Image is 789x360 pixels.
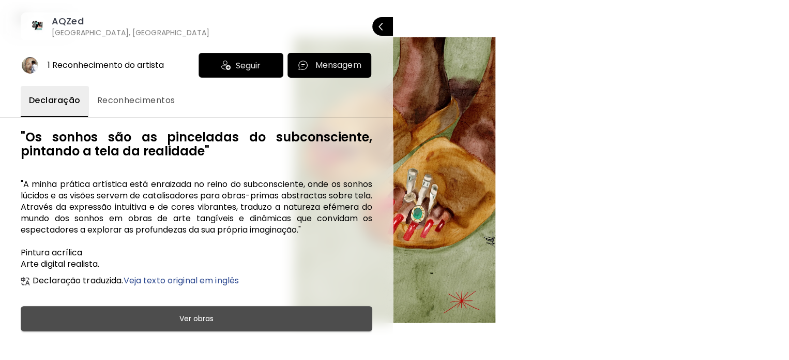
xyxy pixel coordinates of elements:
[315,59,361,71] p: Mensagem
[52,27,209,38] h6: [GEOGRAPHIC_DATA], [GEOGRAPHIC_DATA]
[48,60,164,71] div: 1 Reconhecimento do artista
[124,275,239,286] span: Veja texto original em inglês
[297,60,309,71] img: chatIcon
[179,312,214,325] h6: Ver obras
[287,53,371,78] button: chatIconMensagem
[21,306,372,331] button: Ver obras
[52,15,209,27] h6: AQZed
[199,53,283,78] div: Seguir
[236,59,261,72] span: Seguir
[29,94,81,107] span: Declaração
[221,61,231,70] img: icon
[21,130,372,158] h6: "Os sonhos são as pinceladas do subconsciente, pintando a tela da realidade"
[21,179,372,270] h6: "A minha prática artística está enraizada no reino do subconsciente, onde os sonhos lúcidos e as ...
[97,94,175,107] span: Reconhecimentos
[33,276,239,285] h6: Declaração traduzida.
